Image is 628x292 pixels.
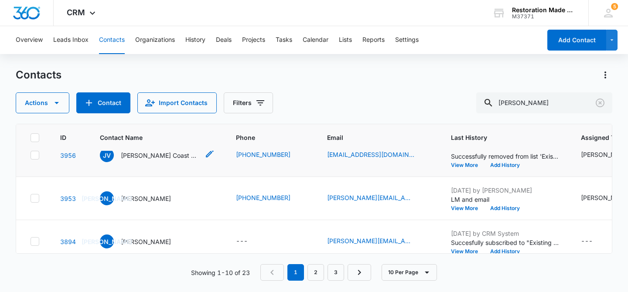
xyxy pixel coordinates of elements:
[242,26,265,54] button: Projects
[185,26,205,54] button: History
[362,26,385,54] button: Reports
[137,92,217,113] button: Import Contacts
[100,133,202,142] span: Contact Name
[135,26,175,54] button: Organizations
[512,14,576,20] div: account id
[276,26,292,54] button: Tasks
[16,92,69,113] button: Actions
[303,26,328,54] button: Calendar
[451,229,560,238] p: [DATE] by CRM System
[348,264,371,281] a: Next Page
[382,264,437,281] button: 10 Per Page
[121,194,171,203] p: [PERSON_NAME]
[395,26,419,54] button: Settings
[236,150,306,160] div: Phone - (360) 608-6387 - Select to Edit Field
[100,191,187,205] div: Contact Name - Jason Allen - Select to Edit Field
[236,236,248,247] div: ---
[451,238,560,247] p: Succesfully subscribed to "Existing Clients".
[100,191,114,205] span: [PERSON_NAME]
[260,264,371,281] nav: Pagination
[100,148,215,162] div: Contact Name - Jason Vickery - West Coast Supply LLC & Fleet Flats LLC - Select to Edit Field
[60,195,76,202] a: Navigate to contact details page for Jason Allen
[512,7,576,14] div: account name
[327,193,430,204] div: Email - jason@reviewandconsult.com - Select to Edit Field
[100,234,187,248] div: Contact Name - Jason Allen - Select to Edit Field
[581,236,608,247] div: Assigned To - - Select to Edit Field
[451,206,484,211] button: View More
[191,268,250,277] p: Showing 1-10 of 23
[451,186,560,195] p: [DATE] by [PERSON_NAME]
[484,249,526,254] button: Add History
[216,26,232,54] button: Deals
[611,3,618,10] span: 5
[236,133,294,142] span: Phone
[236,193,306,204] div: Phone - (202) 271-8031 - Select to Edit Field
[16,26,43,54] button: Overview
[236,193,290,202] a: [PHONE_NUMBER]
[451,195,560,204] p: LM and email
[581,236,593,247] div: ---
[593,96,607,110] button: Clear
[451,163,484,168] button: View More
[16,68,61,81] h1: Contacts
[121,237,171,246] p: [PERSON_NAME]
[451,152,560,161] p: Successfully removed from list 'Existing Contacts'.
[60,133,66,142] span: ID
[100,234,114,248] span: [PERSON_NAME]
[67,8,85,17] span: CRM
[287,264,304,281] em: 1
[598,68,612,82] button: Actions
[484,163,526,168] button: Add History
[327,236,430,247] div: Email - jason@reviewandconsult.com - Select to Edit Field
[99,26,125,54] button: Contacts
[121,151,199,160] p: [PERSON_NAME] Coast Supply LLC & Fleet Flats LLC
[236,236,263,247] div: Phone - - Select to Edit Field
[484,206,526,211] button: Add History
[327,193,414,202] a: [PERSON_NAME][EMAIL_ADDRESS][DOMAIN_NAME]
[611,3,618,10] div: notifications count
[236,150,290,159] a: [PHONE_NUMBER]
[60,152,76,159] a: Navigate to contact details page for Jason Vickery - West Coast Supply LLC & Fleet Flats LLC
[327,150,414,159] a: [EMAIL_ADDRESS][DOMAIN_NAME]
[60,238,76,245] a: Navigate to contact details page for Jason Allen
[339,26,352,54] button: Lists
[53,26,89,54] button: Leads Inbox
[547,30,606,51] button: Add Contact
[327,236,414,245] a: [PERSON_NAME][EMAIL_ADDRESS][DOMAIN_NAME]
[100,148,114,162] span: JV
[451,249,484,254] button: View More
[224,92,273,113] button: Filters
[307,264,324,281] a: Page 2
[76,92,130,113] button: Add Contact
[328,264,344,281] a: Page 3
[327,133,417,142] span: Email
[327,150,430,160] div: Email - jlvfit@gmail.com - Select to Edit Field
[476,92,612,113] input: Search Contacts
[451,133,547,142] span: Last History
